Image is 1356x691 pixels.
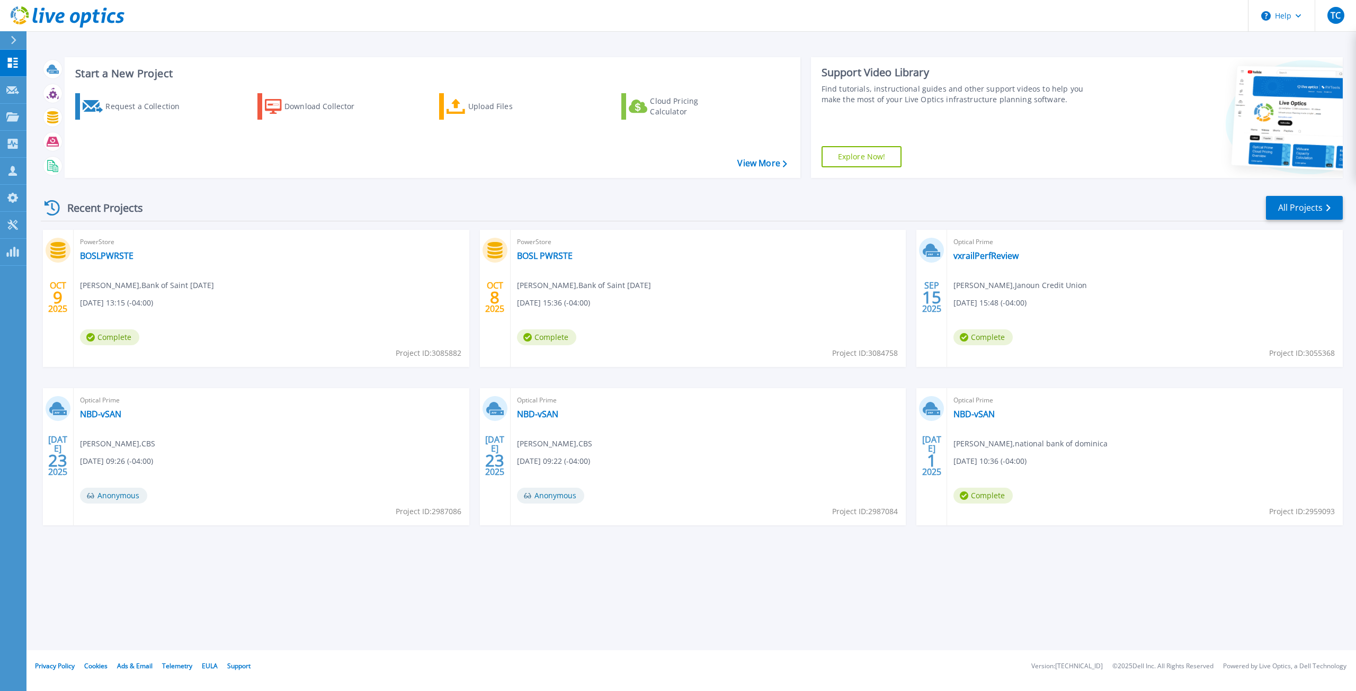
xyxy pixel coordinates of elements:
[1031,663,1103,670] li: Version: [TECHNICAL_ID]
[922,278,942,317] div: SEP 2025
[485,278,505,317] div: OCT 2025
[396,506,461,517] span: Project ID: 2987086
[1223,663,1346,670] li: Powered by Live Optics, a Dell Technology
[80,329,139,345] span: Complete
[48,436,68,475] div: [DATE] 2025
[517,329,576,345] span: Complete
[650,96,735,117] div: Cloud Pricing Calculator
[485,456,504,465] span: 23
[75,68,787,79] h3: Start a New Project
[1266,196,1343,220] a: All Projects
[517,438,592,450] span: [PERSON_NAME] , CBS
[80,280,214,291] span: [PERSON_NAME] , Bank of Saint [DATE]
[53,293,63,302] span: 9
[117,661,153,670] a: Ads & Email
[517,409,558,419] a: NBD-vSAN
[953,455,1027,467] span: [DATE] 10:36 (-04:00)
[517,488,584,504] span: Anonymous
[953,488,1013,504] span: Complete
[162,661,192,670] a: Telemetry
[832,506,898,517] span: Project ID: 2987084
[48,456,67,465] span: 23
[517,455,590,467] span: [DATE] 09:22 (-04:00)
[105,96,190,117] div: Request a Collection
[517,236,900,248] span: PowerStore
[832,347,898,359] span: Project ID: 3084758
[953,329,1013,345] span: Complete
[922,436,942,475] div: [DATE] 2025
[202,661,218,670] a: EULA
[80,455,153,467] span: [DATE] 09:26 (-04:00)
[41,195,157,221] div: Recent Projects
[517,394,900,406] span: Optical Prime
[84,661,108,670] a: Cookies
[621,93,739,120] a: Cloud Pricing Calculator
[80,236,463,248] span: PowerStore
[257,93,376,120] a: Download Collector
[517,250,573,261] a: BOSL PWRSTE
[80,438,155,450] span: [PERSON_NAME] , CBS
[396,347,461,359] span: Project ID: 3085882
[953,438,1108,450] span: [PERSON_NAME] , national bank of dominica
[80,409,121,419] a: NBD-vSAN
[953,250,1019,261] a: vxrailPerfReview
[953,409,995,419] a: NBD-vSAN
[80,297,153,309] span: [DATE] 13:15 (-04:00)
[822,146,902,167] a: Explore Now!
[517,297,590,309] span: [DATE] 15:36 (-04:00)
[927,456,936,465] span: 1
[439,93,557,120] a: Upload Files
[75,93,193,120] a: Request a Collection
[468,96,553,117] div: Upload Files
[1331,11,1341,20] span: TC
[80,250,133,261] a: BOSLPWRSTE
[227,661,251,670] a: Support
[485,436,505,475] div: [DATE] 2025
[953,236,1336,248] span: Optical Prime
[80,394,463,406] span: Optical Prime
[517,280,651,291] span: [PERSON_NAME] , Bank of Saint [DATE]
[953,394,1336,406] span: Optical Prime
[737,158,787,168] a: View More
[1269,506,1335,517] span: Project ID: 2959093
[80,488,147,504] span: Anonymous
[284,96,369,117] div: Download Collector
[922,293,941,302] span: 15
[490,293,499,302] span: 8
[953,297,1027,309] span: [DATE] 15:48 (-04:00)
[1112,663,1214,670] li: © 2025 Dell Inc. All Rights Reserved
[822,84,1096,105] div: Find tutorials, instructional guides and other support videos to help you make the most of your L...
[822,66,1096,79] div: Support Video Library
[48,278,68,317] div: OCT 2025
[35,661,75,670] a: Privacy Policy
[953,280,1087,291] span: [PERSON_NAME] , Janoun Credit Union
[1269,347,1335,359] span: Project ID: 3055368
